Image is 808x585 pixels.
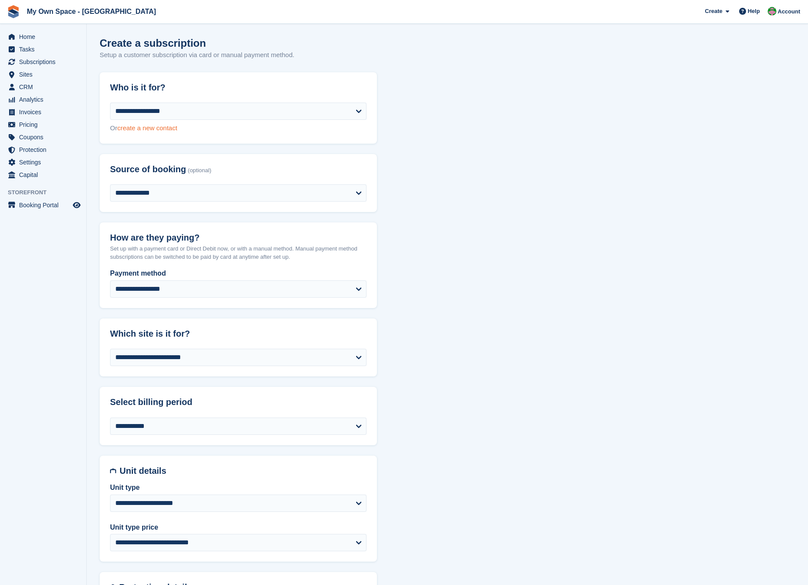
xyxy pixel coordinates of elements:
span: (optional) [188,167,211,174]
p: Setup a customer subscription via card or manual payment method. [100,50,294,60]
span: Help [748,7,760,16]
a: menu [4,56,82,68]
a: menu [4,144,82,156]
label: Unit type [110,482,367,493]
span: Create [705,7,722,16]
div: Or [110,123,367,133]
h2: Who is it for? [110,83,367,93]
span: Invoices [19,106,71,118]
img: stora-icon-8386f47178a22dfd0bd8f6a31ec36ba5ce8667c1dd55bd0f319d3a0aa187defe.svg [7,5,20,18]
a: menu [4,169,82,181]
span: Analytics [19,93,71,106]
span: Coupons [19,131,71,143]
a: menu [4,68,82,80]
label: Payment method [110,268,367,279]
label: Unit type price [110,522,367,533]
a: menu [4,119,82,131]
span: Sites [19,68,71,80]
span: Booking Portal [19,199,71,211]
span: Protection [19,144,71,156]
h2: Unit details [120,466,367,476]
a: create a new contact [117,124,177,132]
a: menu [4,131,82,143]
img: Millie Webb [768,7,776,16]
span: CRM [19,81,71,93]
a: Preview store [71,200,82,210]
h2: Which site is it for? [110,329,367,339]
a: menu [4,43,82,55]
a: My Own Space - [GEOGRAPHIC_DATA] [23,4,159,19]
span: Settings [19,156,71,168]
span: Capital [19,169,71,181]
img: unit-details-icon-595b0c5c156355b767ba7b61e002efae458ec76ed5ec05730b8e856ff9ea34a9.svg [110,466,116,476]
h1: Create a subscription [100,37,206,49]
a: menu [4,199,82,211]
p: Set up with a payment card or Direct Debit now, or with a manual method. Manual payment method su... [110,244,367,261]
span: Pricing [19,119,71,131]
a: menu [4,106,82,118]
span: Source of booking [110,164,186,174]
a: menu [4,81,82,93]
span: Subscriptions [19,56,71,68]
span: Storefront [8,188,86,197]
a: menu [4,156,82,168]
h2: How are they paying? [110,233,367,243]
h2: Select billing period [110,397,367,407]
a: menu [4,31,82,43]
span: Tasks [19,43,71,55]
span: Account [778,7,800,16]
span: Home [19,31,71,43]
a: menu [4,93,82,106]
